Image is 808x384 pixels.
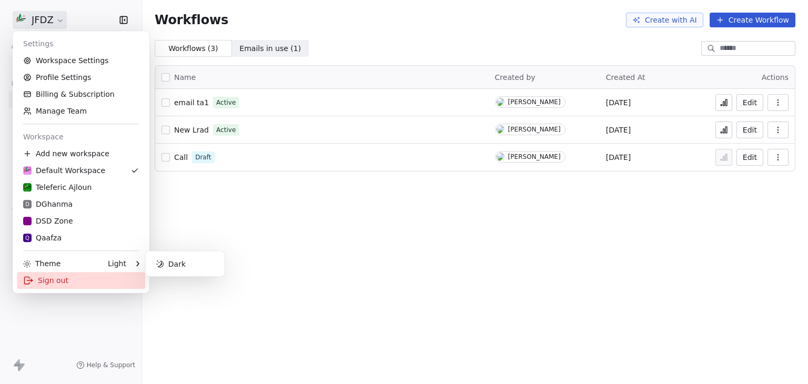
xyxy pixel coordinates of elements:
[17,145,145,162] div: Add new workspace
[108,258,126,269] div: Light
[23,258,60,269] div: Theme
[17,128,145,145] div: Workspace
[25,234,29,242] span: Q
[25,200,29,208] span: D
[23,165,105,176] div: Default Workspace
[17,272,145,289] div: Sign out
[17,52,145,69] a: Workspace Settings
[17,86,145,103] a: Billing & Subscription
[23,182,92,193] div: Teleferic Ajloun
[17,103,145,119] a: Manage Team
[23,233,62,243] div: Qaafza
[17,35,145,52] div: Settings
[23,183,32,191] img: logo_ar-5-0.png
[150,256,220,272] div: Dark
[17,69,145,86] a: Profile Settings
[23,216,73,226] div: DSD Zone
[23,166,32,175] img: logo_ar-5-0.png
[23,199,73,209] div: DGhanma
